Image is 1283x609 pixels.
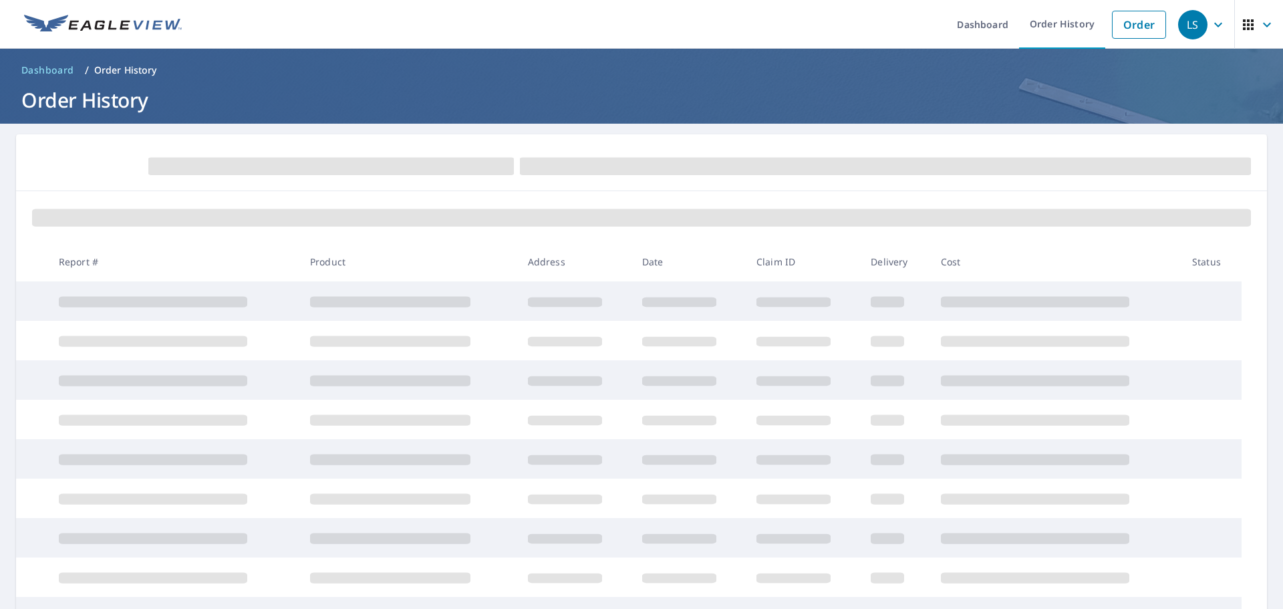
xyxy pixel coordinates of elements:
th: Date [631,242,746,281]
li: / [85,62,89,78]
a: Order [1112,11,1166,39]
th: Cost [930,242,1181,281]
nav: breadcrumb [16,59,1267,81]
span: Dashboard [21,64,74,77]
th: Status [1181,242,1242,281]
div: LS [1178,10,1207,39]
th: Delivery [860,242,930,281]
a: Dashboard [16,59,80,81]
p: Order History [94,64,157,77]
img: EV Logo [24,15,182,35]
th: Claim ID [746,242,860,281]
h1: Order History [16,86,1267,114]
th: Address [517,242,631,281]
th: Report # [48,242,299,281]
th: Product [299,242,517,281]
